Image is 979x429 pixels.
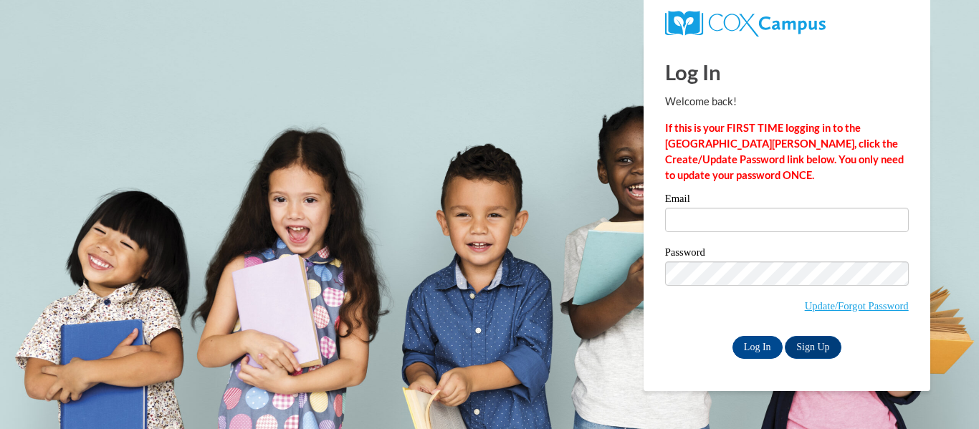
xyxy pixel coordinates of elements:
[665,11,826,37] img: COX Campus
[785,336,841,359] a: Sign Up
[732,336,783,359] input: Log In
[665,247,909,261] label: Password
[665,11,909,37] a: COX Campus
[805,300,909,312] a: Update/Forgot Password
[665,57,909,87] h1: Log In
[665,122,904,181] strong: If this is your FIRST TIME logging in to the [GEOGRAPHIC_DATA][PERSON_NAME], click the Create/Upd...
[665,94,909,110] p: Welcome back!
[665,193,909,208] label: Email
